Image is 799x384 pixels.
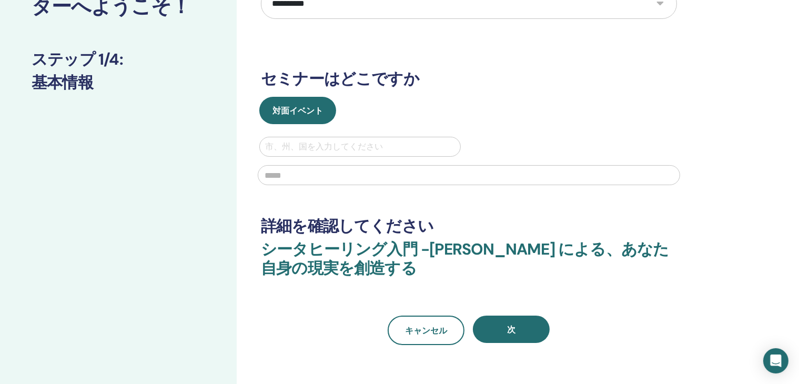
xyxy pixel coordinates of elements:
[119,49,123,69] font: :
[261,68,419,89] font: セミナーはどこですか
[272,105,323,116] font: 対面イベント
[507,324,515,335] font: 次
[405,325,447,336] font: キャンセル
[261,239,669,278] font: 、あなた自身の現実を創造する
[388,316,464,345] a: キャンセル
[261,239,555,259] font: シータヒーリング入門 -[PERSON_NAME]
[558,239,606,259] font: による
[32,49,119,69] font: ステップ 1/4
[473,316,550,343] button: 次
[32,72,93,93] font: 基本情報
[763,348,788,373] div: インターコムメッセンジャーを開く
[261,216,433,236] font: 詳細を確認してください
[259,97,336,124] button: 対面イベント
